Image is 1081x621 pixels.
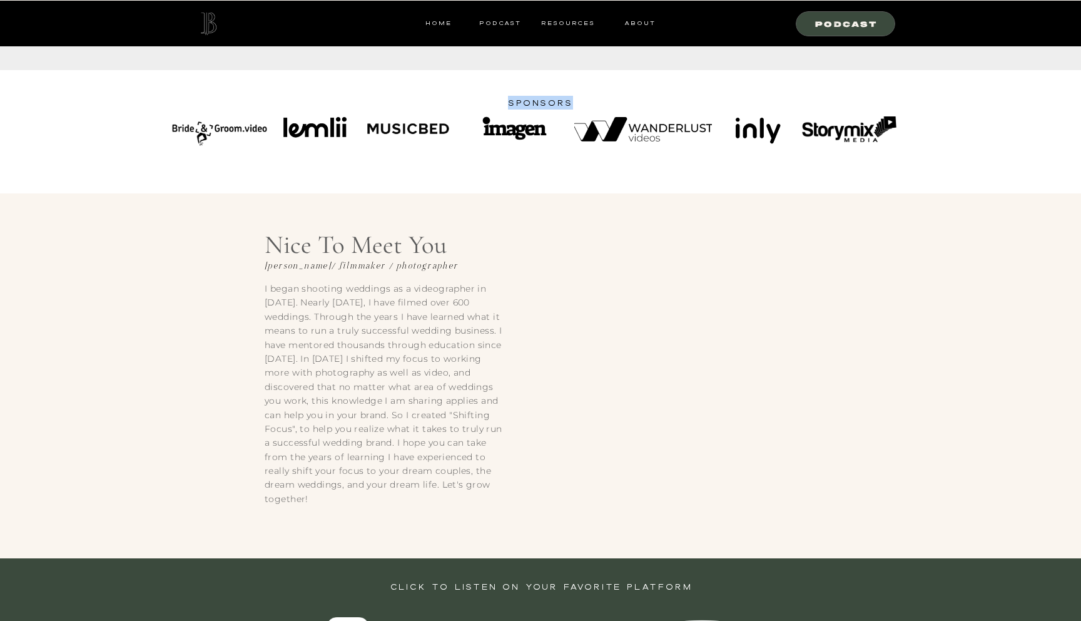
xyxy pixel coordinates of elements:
video: Your browser does not support the video tag. [551,220,726,532]
p: I began shooting weddings as a videographer in [DATE]. Nearly [DATE], I have filmed over 600 wedd... [265,282,502,506]
a: resources [537,18,595,29]
a: HOME [425,18,452,29]
p: Nice to meet you [265,227,495,265]
h3: [PERSON_NAME]/ Filmmaker / Photographer [265,260,495,272]
h3: Click to listen on your favorite platform [355,580,728,592]
h1: sponsors [475,96,606,121]
a: Podcast [475,18,525,29]
a: ABOUT [624,18,656,29]
a: Podcast [804,18,889,29]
